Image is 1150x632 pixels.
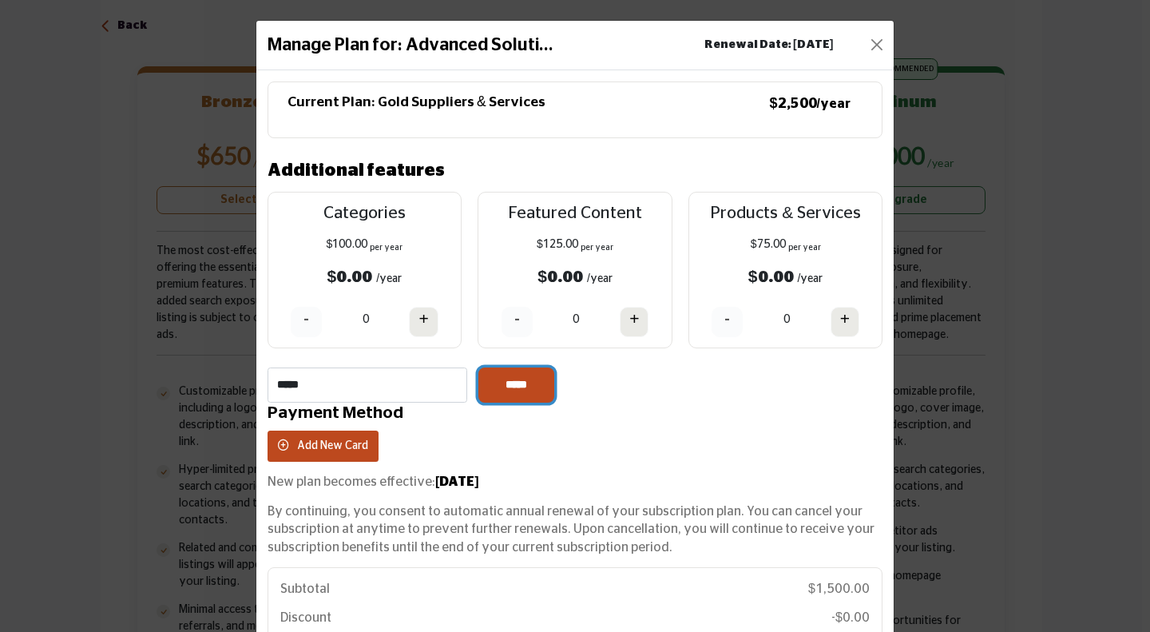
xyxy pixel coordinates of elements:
[435,475,479,488] strong: [DATE]
[418,309,428,329] h4: +
[363,312,369,328] p: 0
[840,309,850,329] h4: +
[280,609,331,626] p: Discount
[817,97,851,110] small: /year
[287,94,545,111] h5: Current Plan: Gold Suppliers & Services
[493,201,657,226] p: Featured Content
[268,431,379,462] button: Add New Card
[866,34,888,56] button: Close
[370,244,402,252] sub: per year
[297,440,368,451] span: Add New Card
[268,157,445,184] h3: Additional features
[326,239,367,250] span: $100.00
[704,37,833,54] b: Renewal Date: [DATE]
[770,94,851,114] p: $2,500
[537,239,578,250] span: $125.00
[268,503,882,556] p: By continuing, you consent to automatic annual renewal of your subscription plan. You can cancel ...
[268,473,882,491] p: New plan becomes effective:
[629,309,639,329] h4: +
[327,268,373,285] b: $0.00
[798,273,823,284] span: /year
[573,312,579,328] p: 0
[783,312,790,328] p: 0
[751,239,786,250] span: $75.00
[268,32,553,58] h1: Manage Plan for: Advanced Soluti...
[831,609,870,626] p: -$0.00
[581,244,613,252] sub: per year
[283,201,447,226] p: Categories
[788,244,821,252] sub: per year
[537,268,583,285] b: $0.00
[808,580,870,598] p: $1,500.00
[748,268,794,285] b: $0.00
[704,201,868,226] p: Products & Services
[376,273,402,284] span: /year
[831,307,859,337] button: +
[409,307,438,337] button: +
[280,580,330,598] p: Subtotal
[620,307,648,337] button: +
[587,273,613,284] span: /year
[268,403,882,423] h4: Payment Method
